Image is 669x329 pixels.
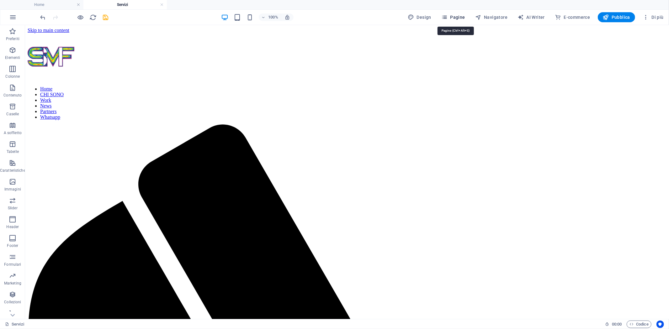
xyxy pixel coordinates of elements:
[555,14,590,20] span: E-commerce
[627,321,651,328] button: Codice
[4,281,21,286] p: Marketing
[518,14,545,20] span: AI Writer
[603,14,630,20] span: Pubblica
[40,14,47,21] i: Annulla: Modifica immagine (Ctrl+Z)
[408,14,431,20] span: Design
[102,13,109,21] button: save
[616,322,617,326] span: :
[4,130,22,135] p: A soffietto
[405,12,434,22] div: Design (Ctrl+Alt+Y)
[598,12,635,22] button: Pubblica
[284,14,290,20] i: Quando ridimensioni, regola automaticamente il livello di zoom in modo che corrisponda al disposi...
[656,321,664,328] button: Usercentrics
[8,206,18,211] p: Slider
[5,321,24,328] a: Fai clic per annullare la selezione. Doppio clic per aprire le pagine
[5,74,20,79] p: Colonne
[552,12,592,22] button: E-commerce
[6,36,19,41] p: Preferiti
[89,13,97,21] button: reload
[4,187,21,192] p: Immagini
[605,321,622,328] h6: Tempo sessione
[7,243,19,248] p: Footer
[5,55,20,60] p: Elementi
[612,321,622,328] span: 00 00
[6,112,19,117] p: Caselle
[439,12,468,22] button: Pagine
[640,12,666,22] button: Di più
[90,14,97,21] i: Ricarica la pagina
[7,224,19,229] p: Header
[83,1,167,8] h4: Servizi
[3,93,22,98] p: Contenuto
[629,321,649,328] span: Codice
[475,14,507,20] span: Navigatore
[4,262,21,267] p: Formulari
[643,14,664,20] span: Di più
[4,300,21,305] p: Collezioni
[515,12,547,22] button: AI Writer
[7,149,19,154] p: Tabelle
[268,13,278,21] h6: 100%
[473,12,510,22] button: Navigatore
[3,3,44,8] a: Skip to main content
[259,13,281,21] button: 100%
[39,13,47,21] button: undo
[441,14,465,20] span: Pagine
[102,14,109,21] i: Salva (Ctrl+S)
[405,12,434,22] button: Design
